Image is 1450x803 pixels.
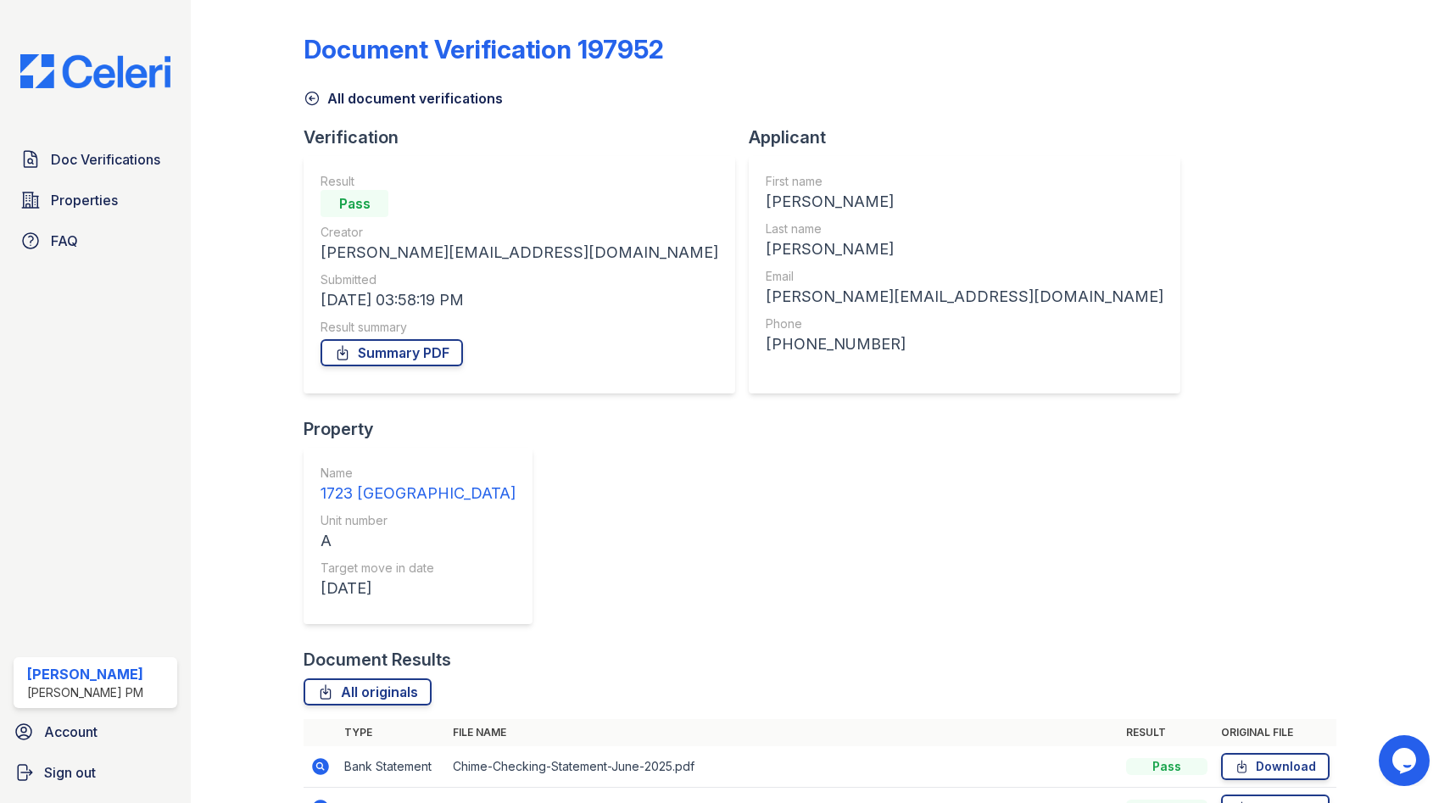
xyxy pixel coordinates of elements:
div: Result [321,173,718,190]
div: Applicant [749,125,1194,149]
div: Email [766,268,1163,285]
th: Type [337,719,446,746]
a: All document verifications [304,88,503,109]
th: File name [446,719,1119,746]
a: Summary PDF [321,339,463,366]
div: [PERSON_NAME] PM [27,684,143,701]
div: Target move in date [321,560,516,577]
span: FAQ [51,231,78,251]
div: First name [766,173,1163,190]
div: [PERSON_NAME] [766,190,1163,214]
div: Property [304,417,546,441]
span: Properties [51,190,118,210]
span: Sign out [44,762,96,783]
div: Last name [766,220,1163,237]
div: Document Verification 197952 [304,34,664,64]
a: Sign out [7,756,184,789]
a: FAQ [14,224,177,258]
div: Phone [766,315,1163,332]
div: [PERSON_NAME] [766,237,1163,261]
div: A [321,529,516,553]
a: Name 1723 [GEOGRAPHIC_DATA] [321,465,516,505]
div: Creator [321,224,718,241]
div: [PERSON_NAME][EMAIL_ADDRESS][DOMAIN_NAME] [321,241,718,265]
div: 1723 [GEOGRAPHIC_DATA] [321,482,516,505]
div: [DATE] [321,577,516,600]
iframe: chat widget [1379,735,1433,786]
a: Properties [14,183,177,217]
div: Pass [1126,758,1207,775]
div: Verification [304,125,749,149]
div: [PERSON_NAME][EMAIL_ADDRESS][DOMAIN_NAME] [766,285,1163,309]
div: [PERSON_NAME] [27,664,143,684]
th: Result [1119,719,1214,746]
a: Download [1221,753,1330,780]
div: Submitted [321,271,718,288]
div: Name [321,465,516,482]
span: Doc Verifications [51,149,160,170]
a: Account [7,715,184,749]
span: Account [44,722,98,742]
a: Doc Verifications [14,142,177,176]
div: [DATE] 03:58:19 PM [321,288,718,312]
div: Unit number [321,512,516,529]
a: All originals [304,678,432,705]
div: Result summary [321,319,718,336]
td: Bank Statement [337,746,446,788]
div: Pass [321,190,388,217]
td: Chime-Checking-Statement-June-2025.pdf [446,746,1119,788]
img: CE_Logo_Blue-a8612792a0a2168367f1c8372b55b34899dd931a85d93a1a3d3e32e68fde9ad4.png [7,54,184,88]
th: Original file [1214,719,1336,746]
div: [PHONE_NUMBER] [766,332,1163,356]
div: Document Results [304,648,451,672]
